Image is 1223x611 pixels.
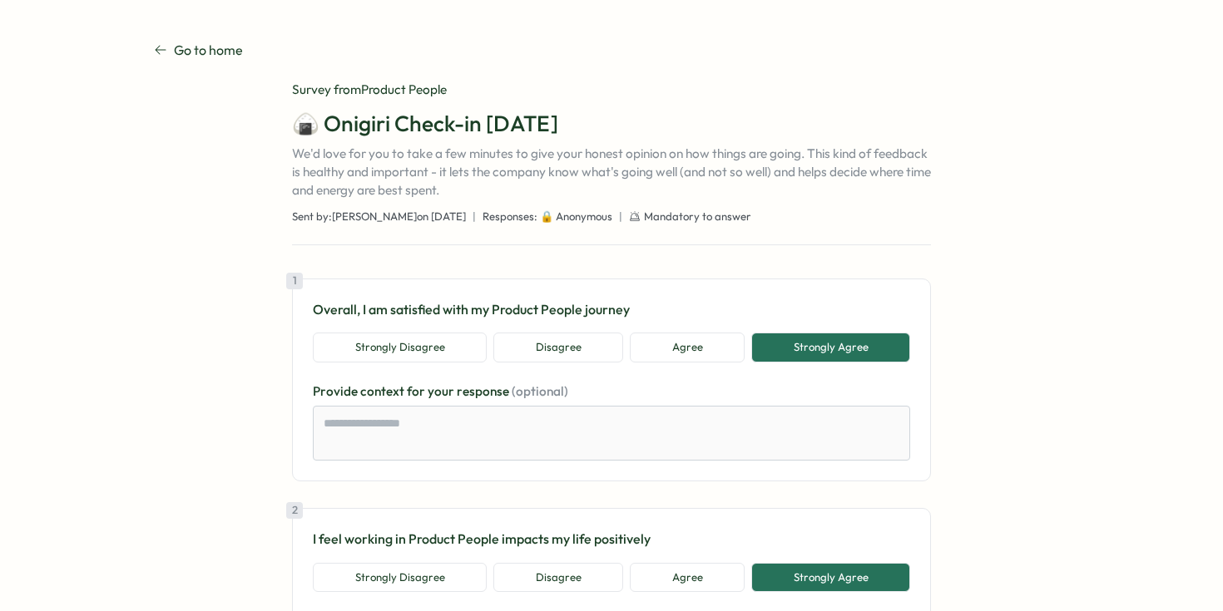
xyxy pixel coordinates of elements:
[630,333,745,362] button: Agree
[493,563,623,593] button: Disagree
[619,209,622,224] span: |
[292,145,931,200] p: We'd love for you to take a few minutes to give your honest opinion on how things are going. This...
[428,383,457,399] span: your
[174,40,243,61] p: Go to home
[751,333,910,362] button: Strongly Agree
[313,333,487,362] button: Strongly Disagree
[286,273,303,289] div: 1
[292,109,931,138] h1: 🍙 Onigiri Check-in [DATE]
[292,81,931,99] div: Survey from Product People
[313,529,910,549] p: I feel working in Product People impacts my life positively
[292,209,466,224] span: Sent by: [PERSON_NAME] on [DATE]
[644,209,751,224] span: Mandatory to answer
[407,383,428,399] span: for
[493,333,623,362] button: Disagree
[154,40,243,61] a: Go to home
[286,502,303,519] div: 2
[313,299,910,320] p: Overall, I am satisfied with my Product People journey
[483,209,612,224] span: Responses: 🔒 Anonymous
[360,383,407,399] span: context
[457,383,512,399] span: response
[512,383,568,399] span: (optional)
[473,209,476,224] span: |
[630,563,745,593] button: Agree
[751,563,910,593] button: Strongly Agree
[313,383,360,399] span: Provide
[313,563,487,593] button: Strongly Disagree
